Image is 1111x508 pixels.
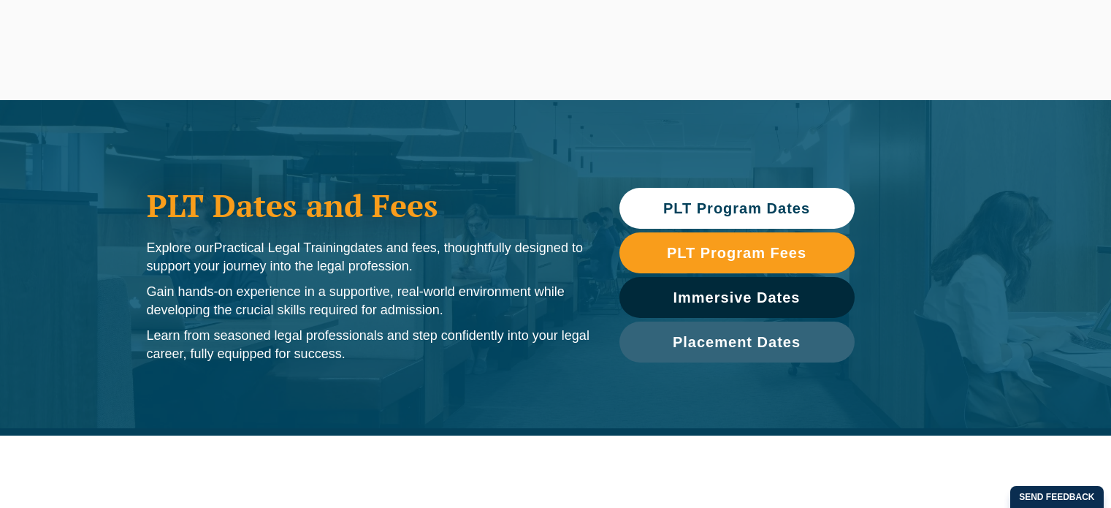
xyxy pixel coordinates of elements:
[147,283,590,319] p: Gain hands-on experience in a supportive, real-world environment while developing the crucial ski...
[667,246,806,260] span: PLT Program Fees
[619,277,855,318] a: Immersive Dates
[673,335,801,349] span: Placement Dates
[663,201,810,216] span: PLT Program Dates
[619,322,855,363] a: Placement Dates
[214,240,351,255] span: Practical Legal Training
[619,188,855,229] a: PLT Program Dates
[147,327,590,363] p: Learn from seasoned legal professionals and step confidently into your legal career, fully equipp...
[147,239,590,276] p: Explore our dates and fees, thoughtfully designed to support your journey into the legal profession.
[673,290,801,305] span: Immersive Dates
[147,187,590,224] h1: PLT Dates and Fees
[619,232,855,273] a: PLT Program Fees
